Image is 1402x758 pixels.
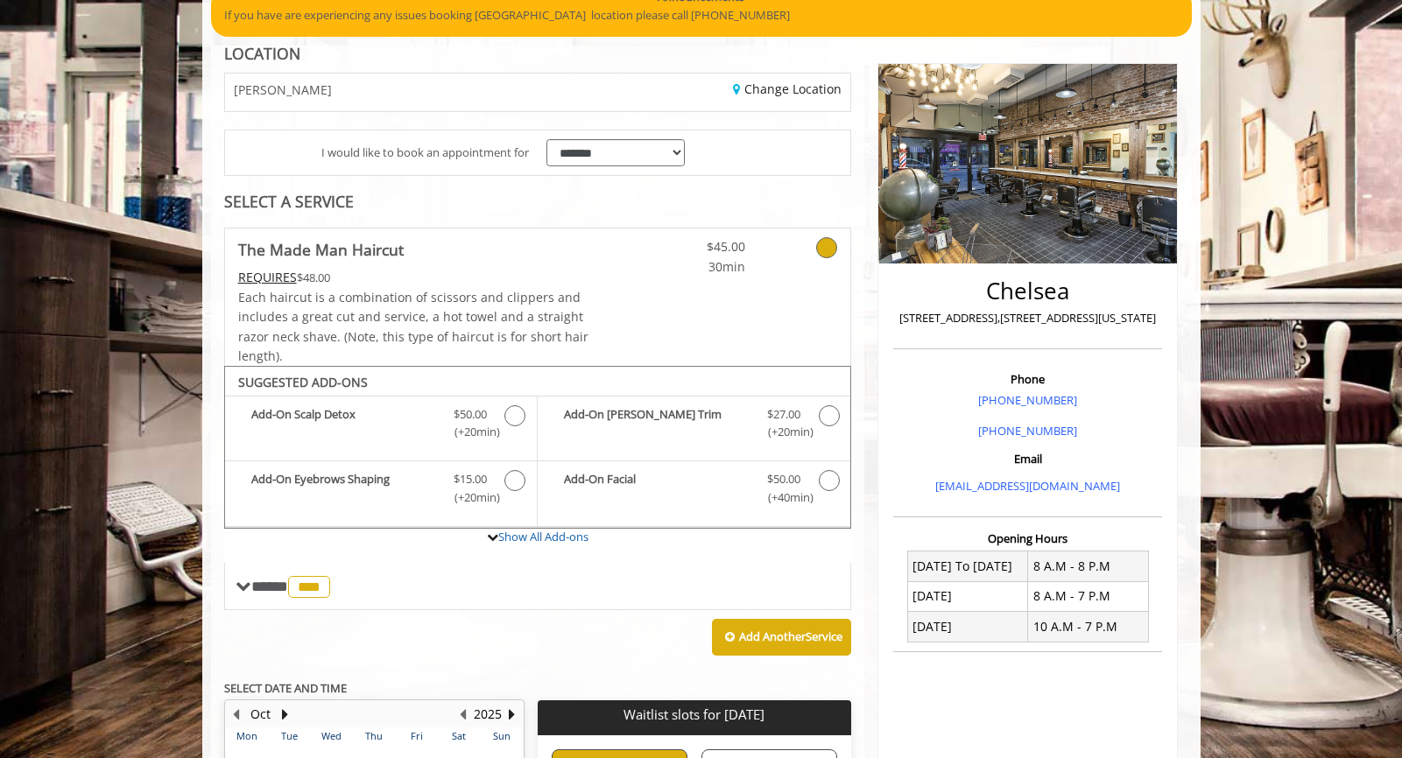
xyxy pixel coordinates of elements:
[238,237,404,262] b: The Made Man Haircut
[224,6,1179,25] p: If you have are experiencing any issues booking [GEOGRAPHIC_DATA] location please call [PHONE_NUM...
[444,488,496,507] span: (+20min )
[564,405,750,442] b: Add-On [PERSON_NAME] Trim
[757,488,809,507] span: (+40min )
[454,405,487,424] span: $50.00
[546,405,842,446] label: Add-On Beard Trim
[224,680,347,696] b: SELECT DATE AND TIME
[642,257,745,277] span: 30min
[642,237,745,256] span: $45.00
[250,705,271,724] button: Oct
[438,727,480,745] th: Sat
[505,705,519,724] button: Next Year
[234,470,528,511] label: Add-On Eyebrows Shaping
[907,612,1028,642] td: [DATE]
[712,619,851,656] button: Add AnotherService
[739,628,842,644] b: Add Another Service
[898,278,1158,304] h2: Chelsea
[444,423,496,441] span: (+20min )
[224,366,852,529] div: The Made Man Haircut Add-onS
[733,81,842,97] a: Change Location
[893,532,1162,544] h3: Opening Hours
[898,309,1158,327] p: [STREET_ADDRESS],[STREET_ADDRESS][US_STATE]
[268,727,310,745] th: Tue
[1028,612,1149,642] td: 10 A.M - 7 P.M
[238,268,590,287] div: $48.00
[395,727,437,745] th: Fri
[226,727,268,745] th: Mon
[546,470,842,511] label: Add-On Facial
[251,470,436,507] b: Add-On Eyebrows Shaping
[907,551,1028,581] td: [DATE] To [DATE]
[1028,551,1149,581] td: 8 A.M - 8 P.M
[456,705,470,724] button: Previous Year
[978,392,1077,408] a: [PHONE_NUMBER]
[767,405,800,424] span: $27.00
[234,83,332,96] span: [PERSON_NAME]
[935,478,1120,494] a: [EMAIL_ADDRESS][DOMAIN_NAME]
[545,707,844,722] p: Waitlist slots for [DATE]
[224,193,852,210] div: SELECT A SERVICE
[251,405,436,442] b: Add-On Scalp Detox
[224,43,300,64] b: LOCATION
[498,529,588,544] a: Show All Add-ons
[238,289,588,364] span: Each haircut is a combination of scissors and clippers and includes a great cut and service, a ho...
[757,423,809,441] span: (+20min )
[907,581,1028,611] td: [DATE]
[898,453,1158,465] h3: Email
[321,144,529,162] span: I would like to book an appointment for
[1028,581,1149,611] td: 8 A.M - 7 P.M
[767,470,800,488] span: $50.00
[480,727,523,745] th: Sun
[278,705,292,724] button: Next Month
[229,705,243,724] button: Previous Month
[353,727,395,745] th: Thu
[310,727,352,745] th: Wed
[454,470,487,488] span: $15.00
[978,423,1077,439] a: [PHONE_NUMBER]
[238,374,368,390] b: SUGGESTED ADD-ONS
[238,269,297,285] span: This service needs some Advance to be paid before we block your appointment
[898,373,1158,385] h3: Phone
[234,405,528,446] label: Add-On Scalp Detox
[474,705,502,724] button: 2025
[564,470,750,507] b: Add-On Facial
